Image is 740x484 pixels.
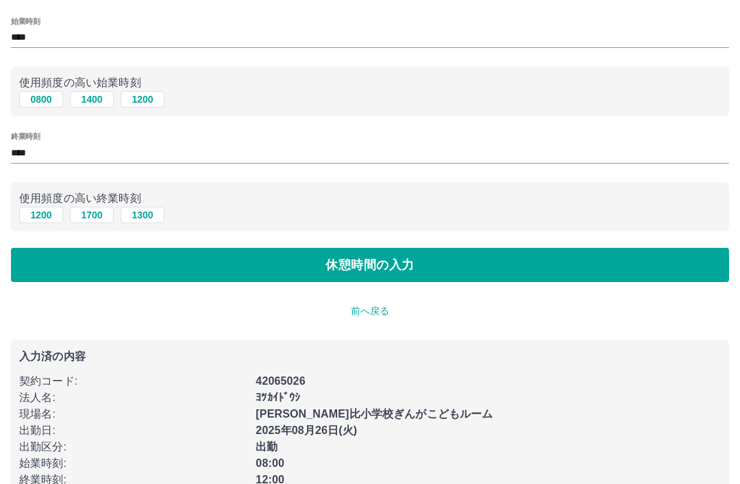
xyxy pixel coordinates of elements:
p: 使用頻度の高い始業時刻 [19,75,721,91]
p: 前へ戻る [11,304,729,318]
label: 始業時刻 [11,16,40,26]
button: 1200 [19,207,63,223]
button: 1300 [121,207,164,223]
p: 出勤日 : [19,422,247,439]
b: 出勤 [256,441,277,453]
button: 0800 [19,91,63,107]
p: 使用頻度の高い終業時刻 [19,190,721,207]
p: 出勤区分 : [19,439,247,455]
p: 入力済の内容 [19,351,721,362]
b: [PERSON_NAME]比小学校ぎんがこどもルーム [256,408,493,420]
button: 1400 [70,91,114,107]
button: 1200 [121,91,164,107]
b: 42065026 [256,375,305,387]
b: 08:00 [256,457,284,469]
p: 現場名 : [19,406,247,422]
p: 法人名 : [19,390,247,406]
button: 1700 [70,207,114,223]
b: ﾖﾂｶｲﾄﾞｳｼ [256,392,300,403]
p: 始業時刻 : [19,455,247,472]
button: 休憩時間の入力 [11,248,729,282]
b: 2025年08月26日(火) [256,424,357,436]
label: 終業時刻 [11,131,40,142]
p: 契約コード : [19,373,247,390]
